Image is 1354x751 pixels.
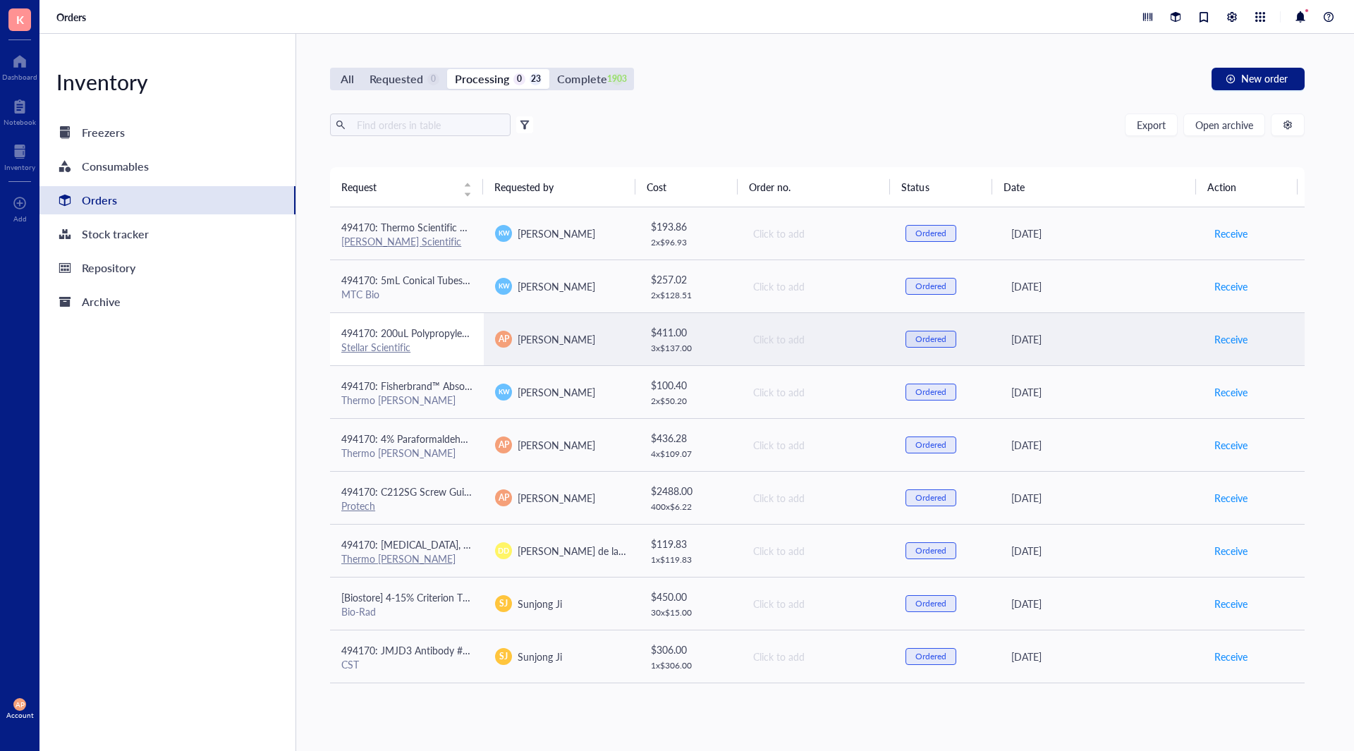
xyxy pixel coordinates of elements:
button: New order [1212,68,1305,90]
div: Click to add [753,331,883,347]
td: Click to add [740,577,894,630]
div: Ordered [915,334,946,345]
td: Click to add [740,260,894,312]
button: Export [1125,114,1178,136]
span: Open archive [1195,119,1253,130]
div: Click to add [753,437,883,453]
span: Receive [1214,384,1248,400]
th: Requested by [483,167,636,207]
div: MTC Bio [341,288,472,300]
div: Stock tracker [82,224,149,244]
div: Click to add [753,279,883,294]
td: Click to add [740,524,894,577]
span: 494170: 4% Paraformaldehyde in PBS 1 L [341,432,523,446]
div: [DATE] [1011,543,1191,558]
span: Request [341,179,455,195]
div: Processing [455,69,509,89]
td: Click to add [740,207,894,260]
span: Receive [1214,596,1248,611]
span: AP [499,333,509,346]
div: Inventory [39,68,295,96]
span: Receive [1214,490,1248,506]
th: Action [1196,167,1298,207]
div: Repository [82,258,135,278]
div: $ 306.00 [651,642,730,657]
div: Add [13,214,27,223]
a: Inventory [4,140,35,171]
span: 494170: JMJD3 Antibody #3457 [341,643,485,657]
span: [Biostore] 4-15% Criterion TGX Gel 26W 15 µl [341,590,543,604]
div: $ 450.00 [651,589,730,604]
span: [PERSON_NAME] [518,491,595,505]
span: New order [1241,73,1288,84]
button: Receive [1214,381,1248,403]
div: Click to add [753,543,883,558]
a: Thermo [PERSON_NAME] [341,551,456,566]
span: [PERSON_NAME] [518,226,595,240]
div: 2 x $ 50.20 [651,396,730,407]
button: Receive [1214,592,1248,615]
div: [DATE] [1011,596,1191,611]
a: Dashboard [2,50,37,81]
div: $ 193.86 [651,219,730,234]
span: DD [498,545,509,556]
th: Request [330,167,483,207]
a: Orders [56,11,89,23]
div: 400 x $ 6.22 [651,501,730,513]
div: 3 x $ 137.00 [651,343,730,354]
div: Ordered [915,228,946,239]
span: 494170: Fisherbrand™ Absorbent Underpads [341,379,538,393]
div: Archive [82,292,121,312]
span: Export [1137,119,1166,130]
div: [DATE] [1011,226,1191,241]
span: AP [499,491,509,504]
a: Stellar Scientific [341,340,410,354]
div: Bio-Rad [341,605,472,618]
div: 2 x $ 128.51 [651,290,730,301]
span: KW [498,281,509,291]
div: [DATE] [1011,649,1191,664]
div: Complete [557,69,606,89]
div: Click to add [753,490,883,506]
td: Click to add [740,683,894,735]
div: Thermo [PERSON_NAME] [341,393,472,406]
a: Notebook [4,95,36,126]
span: Sunjong Ji [518,649,562,664]
span: Receive [1214,279,1248,294]
th: Cost [635,167,737,207]
div: 4 x $ 109.07 [651,448,730,460]
div: Orders [82,190,117,210]
td: Click to add [740,471,894,524]
span: SJ [499,597,508,610]
a: Stock tracker [39,220,295,248]
a: Orders [39,186,295,214]
div: Click to add [753,384,883,400]
div: [DATE] [1011,331,1191,347]
div: 23 [530,73,542,85]
div: Inventory [4,163,35,171]
span: [PERSON_NAME] [518,385,595,399]
div: Freezers [82,123,125,142]
div: $ 436.28 [651,430,730,446]
div: Click to add [753,226,883,241]
div: Dashboard [2,73,37,81]
span: 494170: 5mL Conical Tubes 500/CS [341,273,499,287]
td: Click to add [740,365,894,418]
div: Ordered [915,386,946,398]
div: [DATE] [1011,490,1191,506]
div: Ordered [915,439,946,451]
div: $ 100.40 [651,377,730,393]
a: Repository [39,254,295,282]
div: Ordered [915,492,946,503]
span: [PERSON_NAME] [518,279,595,293]
div: 30 x $ 15.00 [651,607,730,618]
input: Find orders in table [351,114,505,135]
div: [DATE] [1011,279,1191,294]
div: [DATE] [1011,384,1191,400]
div: Ordered [915,598,946,609]
span: AP [16,700,25,709]
span: [PERSON_NAME] [518,332,595,346]
button: Receive [1214,434,1248,456]
div: 1 x $ 306.00 [651,660,730,671]
span: 494170: Thermo Scientific BioLite Cell Culture Treated Flasks (T75) [341,220,632,234]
